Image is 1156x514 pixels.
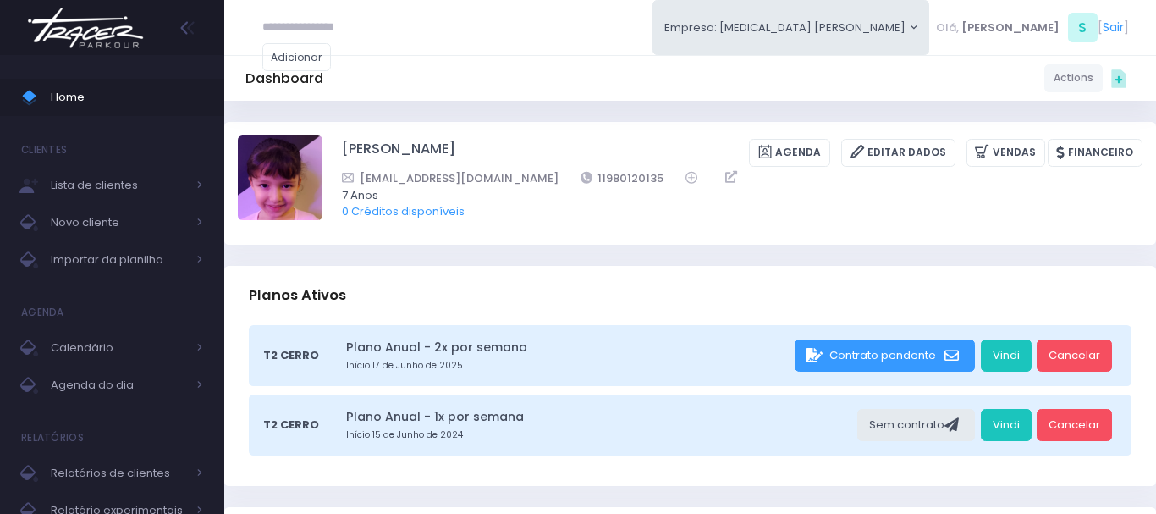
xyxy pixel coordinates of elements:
h4: Relatórios [21,421,84,455]
a: [PERSON_NAME] [342,139,455,167]
a: Plano Anual - 1x por semana [346,408,852,426]
a: Editar Dados [841,139,955,167]
span: Agenda do dia [51,374,186,396]
h3: Planos Ativos [249,271,346,319]
span: Importar da planilha [51,249,186,271]
span: T2 Cerro [263,417,319,434]
small: Início 15 de Junho de 2024 [346,428,852,442]
span: Olá, [936,19,959,36]
label: Alterar foto de perfil [238,135,322,225]
img: Isabela Araújo Girotto [238,135,322,220]
a: Sair [1103,19,1124,36]
span: Home [51,86,203,108]
span: [PERSON_NAME] [961,19,1060,36]
a: Vendas [966,139,1045,167]
span: S [1068,13,1098,42]
a: Financeiro [1048,139,1142,167]
span: Contrato pendente [829,347,936,363]
a: Adicionar [262,43,332,71]
a: 0 Créditos disponíveis [342,203,465,219]
a: Cancelar [1037,409,1112,441]
a: Plano Anual - 2x por semana [346,339,790,356]
div: [ ] [929,8,1135,47]
a: Vindi [981,340,1032,372]
a: 11980120135 [581,169,664,187]
a: Vindi [981,409,1032,441]
small: Início 17 de Junho de 2025 [346,359,790,373]
h4: Agenda [21,296,64,329]
h4: Clientes [21,133,67,167]
div: Quick actions [1103,62,1135,94]
a: Cancelar [1037,340,1112,372]
a: [EMAIL_ADDRESS][DOMAIN_NAME] [342,169,559,187]
a: Agenda [749,139,830,167]
span: Calendário [51,337,186,359]
div: Sem contrato [857,409,975,441]
h5: Dashboard [245,70,323,87]
span: Relatórios de clientes [51,462,186,484]
span: Novo cliente [51,212,186,234]
span: Lista de clientes [51,174,186,196]
span: 7 Anos [342,187,1120,204]
span: T2 Cerro [263,347,319,364]
a: Actions [1044,64,1103,92]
